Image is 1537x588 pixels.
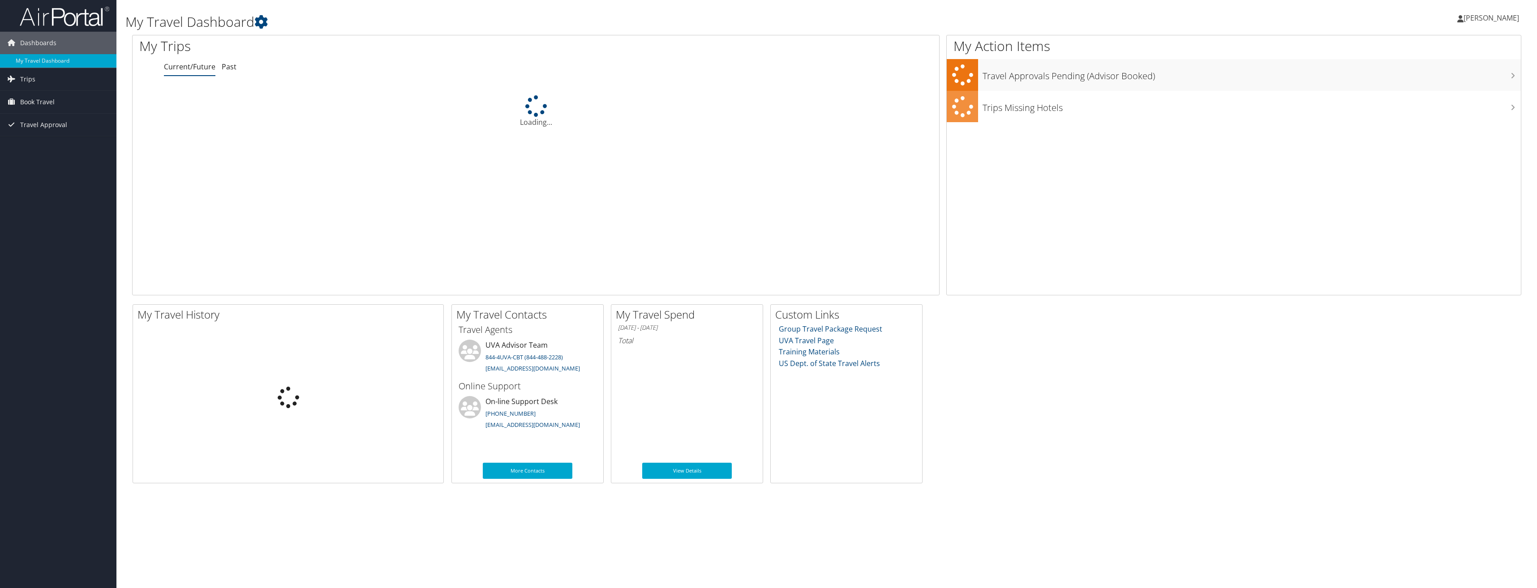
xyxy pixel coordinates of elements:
a: Trips Missing Hotels [947,91,1521,123]
span: [PERSON_NAME] [1464,13,1519,23]
a: 844-4UVA-CBT (844-488-2228) [485,353,563,361]
h2: My Travel Contacts [456,307,603,322]
a: Travel Approvals Pending (Advisor Booked) [947,59,1521,91]
a: Past [222,62,236,72]
span: Trips [20,68,35,90]
h1: My Action Items [947,37,1521,55]
h2: Custom Links [775,307,922,322]
a: [EMAIL_ADDRESS][DOMAIN_NAME] [485,421,580,429]
span: Book Travel [20,91,55,113]
h1: My Travel Dashboard [125,13,1060,31]
h3: Trips Missing Hotels [983,97,1521,114]
h3: Online Support [459,380,597,392]
a: Current/Future [164,62,215,72]
li: UVA Advisor Team [454,340,601,376]
span: Dashboards [20,32,56,54]
li: On-line Support Desk [454,396,601,433]
div: Loading... [133,95,939,128]
a: [PHONE_NUMBER] [485,409,536,418]
h6: Total [618,336,756,345]
h3: Travel Approvals Pending (Advisor Booked) [983,65,1521,82]
h2: My Travel History [137,307,443,322]
a: [EMAIL_ADDRESS][DOMAIN_NAME] [485,364,580,372]
h6: [DATE] - [DATE] [618,324,756,332]
img: airportal-logo.png [20,6,109,27]
a: UVA Travel Page [779,336,834,345]
h2: My Travel Spend [616,307,763,322]
a: US Dept. of State Travel Alerts [779,358,880,368]
h1: My Trips [139,37,597,55]
a: [PERSON_NAME] [1457,4,1528,31]
a: More Contacts [483,463,572,479]
a: Group Travel Package Request [779,324,882,334]
span: Travel Approval [20,114,67,136]
h3: Travel Agents [459,324,597,336]
a: View Details [642,463,732,479]
a: Training Materials [779,347,840,357]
